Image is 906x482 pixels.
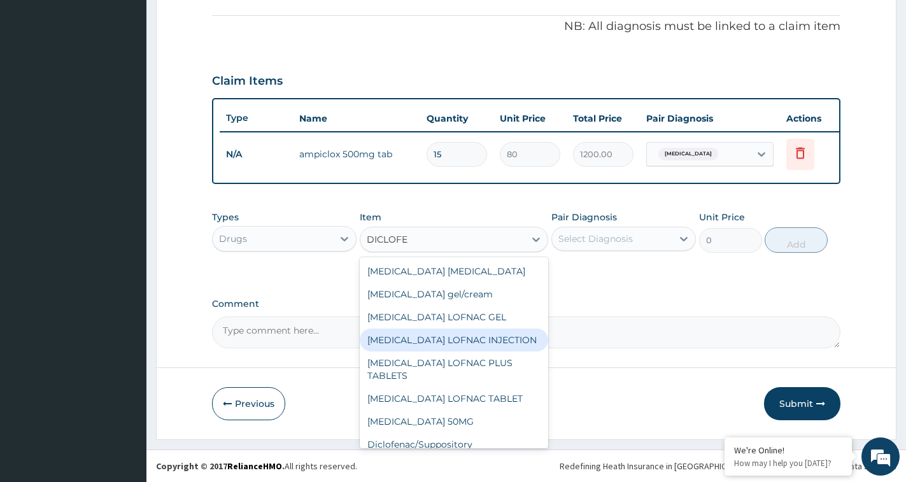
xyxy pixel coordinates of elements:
[220,106,293,130] th: Type
[24,64,52,96] img: d_794563401_company_1708531726252_794563401
[558,232,633,245] div: Select Diagnosis
[227,460,282,472] a: RelianceHMO
[420,106,493,131] th: Quantity
[360,351,548,387] div: [MEDICAL_DATA] LOFNAC PLUS TABLETS
[360,410,548,433] div: [MEDICAL_DATA] 50MG
[212,299,840,309] label: Comment
[764,387,840,420] button: Submit
[567,106,640,131] th: Total Price
[765,227,828,253] button: Add
[360,211,381,223] label: Item
[658,148,718,160] span: [MEDICAL_DATA]
[293,106,420,131] th: Name
[560,460,896,472] div: Redefining Heath Insurance in [GEOGRAPHIC_DATA] using Telemedicine and Data Science!
[360,387,548,410] div: [MEDICAL_DATA] LOFNAC TABLET
[146,450,906,482] footer: All rights reserved.
[551,211,617,223] label: Pair Diagnosis
[780,106,844,131] th: Actions
[212,18,840,35] p: NB: All diagnosis must be linked to a claim item
[209,6,239,37] div: Minimize live chat window
[493,106,567,131] th: Unit Price
[212,74,283,89] h3: Claim Items
[6,348,243,392] textarea: Type your message and hit 'Enter'
[734,458,842,469] p: How may I help you today?
[66,71,214,88] div: Chat with us now
[360,283,548,306] div: [MEDICAL_DATA] gel/cream
[156,460,285,472] strong: Copyright © 2017 .
[360,433,548,456] div: Diclofenac/Suppository
[699,211,745,223] label: Unit Price
[212,212,239,223] label: Types
[212,387,285,420] button: Previous
[734,444,842,456] div: We're Online!
[640,106,780,131] th: Pair Diagnosis
[220,143,293,166] td: N/A
[360,260,548,283] div: [MEDICAL_DATA] [MEDICAL_DATA]
[293,141,420,167] td: ampiclox 500mg tab
[74,160,176,289] span: We're online!
[219,232,247,245] div: Drugs
[360,306,548,329] div: [MEDICAL_DATA] LOFNAC GEL
[360,329,548,351] div: [MEDICAL_DATA] LOFNAC INJECTION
